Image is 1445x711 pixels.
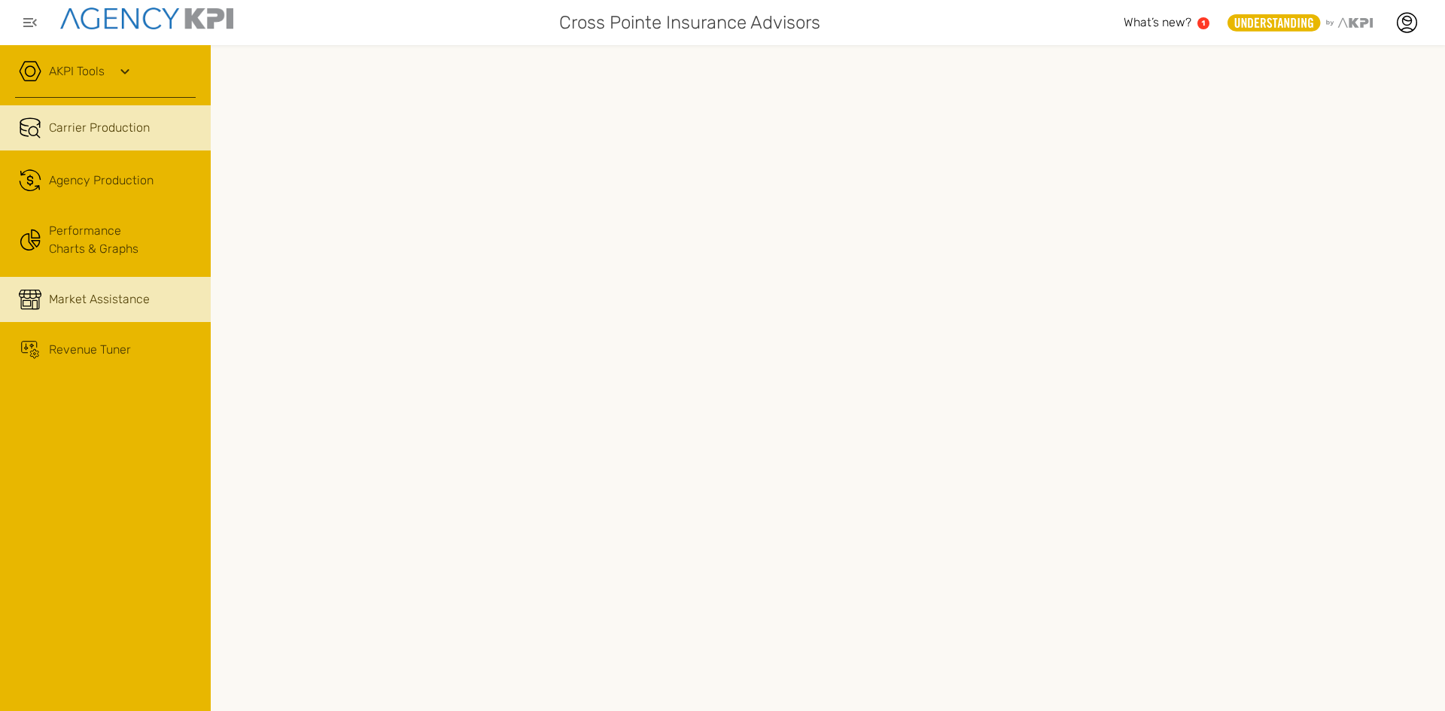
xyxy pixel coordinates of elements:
[49,290,150,308] span: Market Assistance
[559,9,820,36] span: Cross Pointe Insurance Advisors
[1202,19,1206,27] text: 1
[49,341,131,359] span: Revenue Tuner
[1124,15,1191,29] span: What’s new?
[60,8,233,29] img: agencykpi-logo-550x69-2d9e3fa8.png
[49,62,105,81] a: AKPI Tools
[49,119,150,137] span: Carrier Production
[1197,17,1209,29] a: 1
[49,172,154,190] span: Agency Production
